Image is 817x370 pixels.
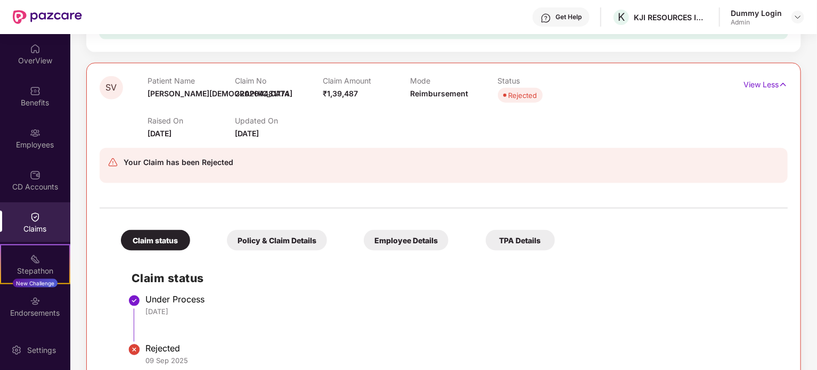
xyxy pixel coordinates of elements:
div: Employee Details [364,230,448,251]
img: New Pazcare Logo [13,10,82,24]
p: Claim No [235,76,322,85]
div: Admin [731,18,782,27]
div: Stepathon [1,266,69,276]
img: svg+xml;base64,PHN2ZyBpZD0iRW5kb3JzZW1lbnRzIiB4bWxucz0iaHR0cDovL3d3dy53My5vcmcvMjAwMC9zdmciIHdpZH... [30,296,40,307]
img: svg+xml;base64,PHN2ZyBpZD0iSG9tZSIgeG1sbnM9Imh0dHA6Ly93d3cudzMub3JnLzIwMDAvc3ZnIiB3aWR0aD0iMjAiIG... [30,44,40,54]
div: Dummy Login [731,8,782,18]
img: svg+xml;base64,PHN2ZyBpZD0iU3RlcC1Eb25lLTMyeDMyIiB4bWxucz0iaHR0cDovL3d3dy53My5vcmcvMjAwMC9zdmciIH... [128,294,141,307]
span: SV [106,83,117,92]
img: svg+xml;base64,PHN2ZyBpZD0iRHJvcGRvd24tMzJ4MzIiIHhtbG5zPSJodHRwOi8vd3d3LnczLm9yZy8yMDAwL3N2ZyIgd2... [794,13,802,21]
img: svg+xml;base64,PHN2ZyB4bWxucz0iaHR0cDovL3d3dy53My5vcmcvMjAwMC9zdmciIHdpZHRoPSIyMSIgaGVpZ2h0PSIyMC... [30,254,40,265]
img: svg+xml;base64,PHN2ZyB4bWxucz0iaHR0cDovL3d3dy53My5vcmcvMjAwMC9zdmciIHdpZHRoPSIxNyIgaGVpZ2h0PSIxNy... [779,79,788,91]
img: svg+xml;base64,PHN2ZyBpZD0iQ0RfQWNjb3VudHMiIGRhdGEtbmFtZT0iQ0QgQWNjb3VudHMiIHhtbG5zPSJodHRwOi8vd3... [30,170,40,180]
div: Settings [24,345,59,356]
img: svg+xml;base64,PHN2ZyBpZD0iQmVuZWZpdHMiIHhtbG5zPSJodHRwOi8vd3d3LnczLm9yZy8yMDAwL3N2ZyIgd2lkdGg9Ij... [30,86,40,96]
h2: Claim status [132,269,777,287]
div: Under Process [145,294,777,305]
img: svg+xml;base64,PHN2ZyBpZD0iSGVscC0zMngzMiIgeG1sbnM9Imh0dHA6Ly93d3cudzMub3JnLzIwMDAvc3ZnIiB3aWR0aD... [541,13,551,23]
div: Get Help [555,13,582,21]
img: svg+xml;base64,PHN2ZyBpZD0iRW1wbG95ZWVzIiB4bWxucz0iaHR0cDovL3d3dy53My5vcmcvMjAwMC9zdmciIHdpZHRoPS... [30,128,40,138]
p: View Less [744,76,788,91]
div: KJI RESOURCES INDIA PRIVATE LIMITED [634,12,708,22]
span: [DATE] [148,129,171,138]
div: New Challenge [13,279,58,287]
div: 09 Sep 2025 [145,356,777,365]
div: Policy & Claim Details [227,230,327,251]
img: svg+xml;base64,PHN2ZyBpZD0iU3RlcC1Eb25lLTIweDIwIiB4bWxucz0iaHR0cDovL3d3dy53My5vcmcvMjAwMC9zdmciIH... [128,343,141,356]
span: ₹1,39,487 [323,89,358,98]
img: svg+xml;base64,PHN2ZyB4bWxucz0iaHR0cDovL3d3dy53My5vcmcvMjAwMC9zdmciIHdpZHRoPSIyNCIgaGVpZ2h0PSIyNC... [108,157,118,168]
p: Claim Amount [323,76,410,85]
div: Your Claim has been Rejected [124,156,233,169]
span: K [618,11,625,23]
img: svg+xml;base64,PHN2ZyBpZD0iU2V0dGluZy0yMHgyMCIgeG1sbnM9Imh0dHA6Ly93d3cudzMub3JnLzIwMDAvc3ZnIiB3aW... [11,345,22,356]
img: svg+xml;base64,PHN2ZyBpZD0iQ2xhaW0iIHhtbG5zPSJodHRwOi8vd3d3LnczLm9yZy8yMDAwL3N2ZyIgd2lkdGg9IjIwIi... [30,212,40,223]
p: Status [498,76,585,85]
div: Rejected [145,343,777,353]
div: Claim status [121,230,190,251]
span: 220204481774 [235,89,289,98]
div: TPA Details [486,230,555,251]
div: Rejected [509,90,537,101]
span: [DATE] [235,129,259,138]
span: Reimbursement [410,89,468,98]
p: Mode [410,76,497,85]
p: Patient Name [148,76,235,85]
p: Raised On [148,116,235,125]
p: Updated On [235,116,322,125]
div: [DATE] [145,307,777,316]
span: [PERSON_NAME][DEMOGRAPHIC_DATA] [148,89,292,98]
